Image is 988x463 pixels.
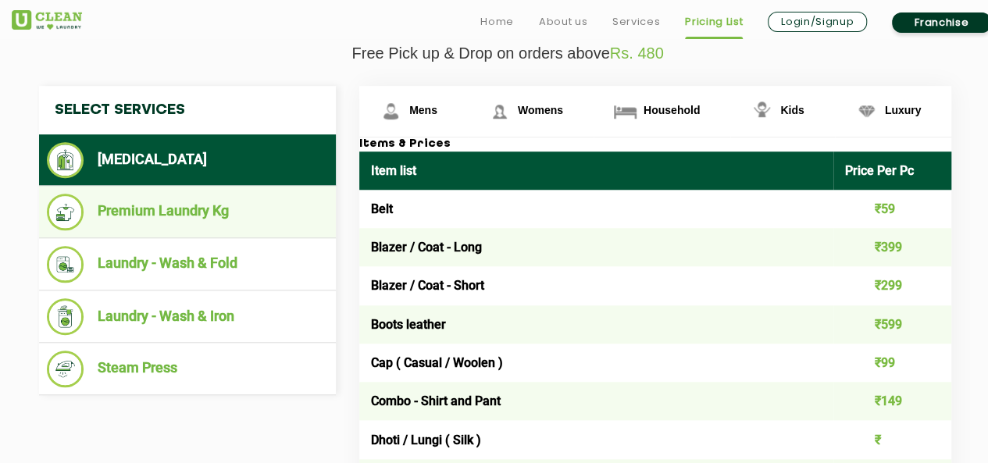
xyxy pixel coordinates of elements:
span: Rs. 480 [610,45,664,62]
li: [MEDICAL_DATA] [47,142,328,178]
span: Womens [518,104,563,116]
img: Laundry - Wash & Fold [47,246,84,283]
li: Laundry - Wash & Fold [47,246,328,283]
img: Steam Press [47,351,84,387]
h3: Items & Prices [359,137,951,151]
th: Price Per Pc [833,151,952,190]
a: Pricing List [685,12,743,31]
td: Cap ( Casual / Woolen ) [359,344,833,382]
li: Premium Laundry Kg [47,194,328,230]
td: Blazer / Coat - Short [359,266,833,305]
td: Blazer / Coat - Long [359,228,833,266]
a: Login/Signup [768,12,867,32]
img: Kids [748,98,776,125]
td: ₹599 [833,305,952,344]
td: ₹59 [833,190,952,228]
td: Combo - Shirt and Pant [359,382,833,420]
img: Laundry - Wash & Iron [47,298,84,335]
a: About us [539,12,587,31]
span: Mens [409,104,437,116]
a: Home [480,12,514,31]
span: Luxury [885,104,922,116]
span: Kids [780,104,804,116]
img: Womens [486,98,513,125]
td: ₹149 [833,382,952,420]
span: Household [644,104,700,116]
img: Luxury [853,98,880,125]
img: UClean Laundry and Dry Cleaning [12,10,82,30]
img: Dry Cleaning [47,142,84,178]
h4: Select Services [39,86,336,134]
td: ₹399 [833,228,952,266]
li: Steam Press [47,351,328,387]
td: Dhoti / Lungi ( Silk ) [359,420,833,458]
img: Mens [377,98,405,125]
th: Item list [359,151,833,190]
td: ₹99 [833,344,952,382]
td: Boots leather [359,305,833,344]
td: ₹299 [833,266,952,305]
a: Services [612,12,660,31]
img: Household [612,98,639,125]
li: Laundry - Wash & Iron [47,298,328,335]
td: ₹ [833,420,952,458]
img: Premium Laundry Kg [47,194,84,230]
td: Belt [359,190,833,228]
